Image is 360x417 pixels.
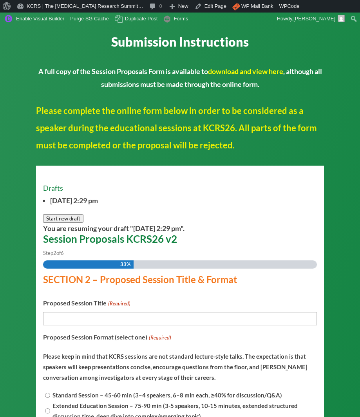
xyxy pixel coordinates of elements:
label: Proposed Session Title [43,298,130,309]
h4: Drafts [43,184,317,195]
p: You are resuming your draft "[DATE] 2:29 pm". [43,223,317,234]
p: Step of [43,248,317,258]
h3: SECTION 2 – Proposed Session Title & Format [43,275,310,288]
span: [DATE] 2:29 pm [50,195,317,206]
span: Duplicate Post [125,13,158,25]
div: Please keep in mind that KCRS sessions are not standard lecture-style talks. The expectation is t... [43,346,317,389]
h3: Submission Instructions [36,34,324,53]
p: Please complete the online form below in order to be considered as a speaker during the education... [36,102,324,154]
span: (Required) [148,332,171,343]
label: Standard Session – 45-60 min (3–4 speakers, 6–8 min each, ≥40% for discussion/Q&A) [52,390,282,401]
span: 2 [53,250,56,256]
img: icon.png [232,3,240,11]
a: Howdy, [274,13,348,25]
button: Start new draft [43,214,83,223]
span: Forms [174,13,188,25]
span: 33% [120,260,130,269]
a: Purge SG Cache [67,13,112,25]
span: (Required) [107,298,130,309]
p: A full copy of the Session Proposals Form is available to , although all submissions must be made... [36,65,324,90]
span: [PERSON_NAME] [293,16,335,22]
legend: Proposed Session Format (select one) [43,332,171,343]
a: download and view here [208,67,283,76]
h2: Session Proposals KCRS26 v2 [43,234,317,248]
span: 6 [61,250,64,256]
